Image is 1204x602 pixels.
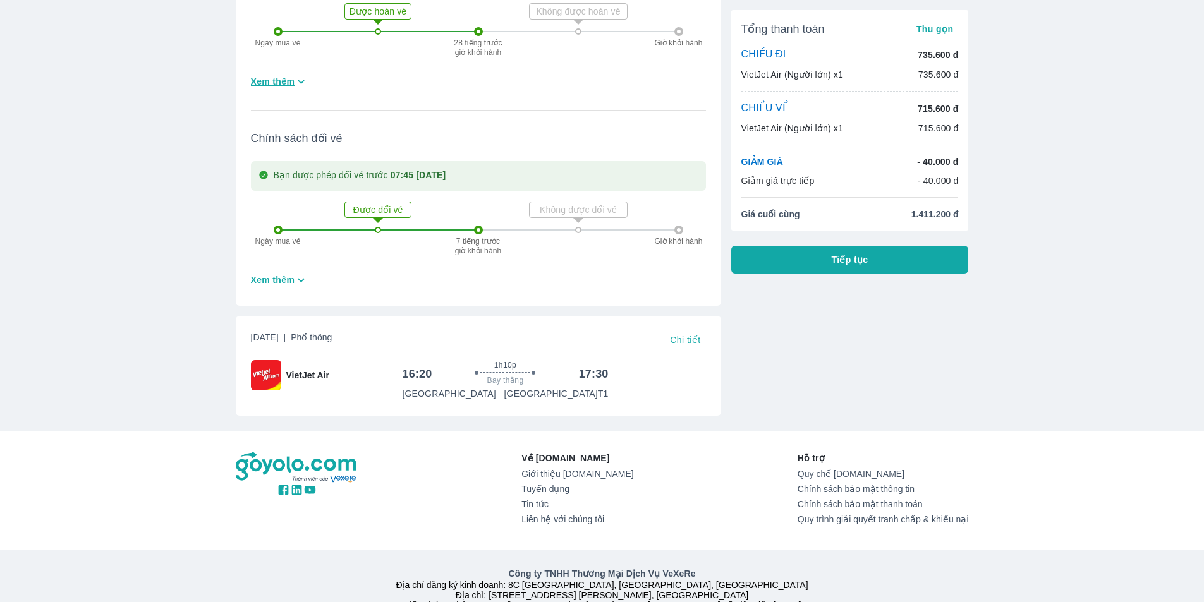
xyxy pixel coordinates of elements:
span: 1h10p [494,360,516,370]
p: CHIỀU VỀ [741,102,789,116]
p: Công ty TNHH Thương Mại Dịch Vụ VeXeRe [238,567,966,580]
p: VietJet Air (Người lớn) x1 [741,122,843,135]
p: Ngày mua vé [250,39,307,47]
p: Giờ khởi hành [650,237,707,246]
a: Liên hệ với chúng tôi [521,514,633,524]
span: Xem thêm [251,274,295,286]
p: Được hoàn vé [346,5,410,18]
p: - 40.000 đ [917,155,958,168]
span: Xem thêm [251,75,295,88]
p: Bạn được phép đổi vé trước [274,169,446,183]
p: 735.600 đ [918,49,958,61]
p: CHIỀU ĐI [741,48,786,62]
p: Được đổi vé [346,203,410,216]
span: Chi tiết [670,335,700,345]
p: VietJet Air (Người lớn) x1 [741,68,843,81]
a: Chính sách bảo mật thanh toán [798,499,969,509]
a: Chính sách bảo mật thông tin [798,484,969,494]
a: Tin tức [521,499,633,509]
p: 7 tiếng trước giờ khởi hành [453,237,504,255]
span: 1.411.200 đ [911,208,959,220]
span: Chính sách đổi vé [251,131,706,146]
p: - 40.000 đ [918,174,959,187]
span: | [284,332,286,342]
button: Xem thêm [246,270,313,291]
span: Tổng thanh toán [741,21,825,37]
span: VietJet Air [286,369,329,382]
h6: 16:20 [402,366,432,382]
button: Chi tiết [665,331,705,349]
a: Tuyển dụng [521,484,633,494]
p: 735.600 đ [918,68,959,81]
p: Ngày mua vé [250,237,307,246]
span: Tiếp tục [832,253,868,266]
p: GIẢM GIÁ [741,155,783,168]
span: Bay thẳng [487,375,524,385]
p: 715.600 đ [918,122,959,135]
p: 715.600 đ [918,102,958,115]
p: Hỗ trợ [798,452,969,464]
span: Giá cuối cùng [741,208,800,220]
p: Giảm giá trực tiếp [741,174,815,187]
p: 28 tiếng trước giờ khởi hành [453,39,504,56]
a: Quy chế [DOMAIN_NAME] [798,469,969,479]
p: [GEOGRAPHIC_DATA] [402,387,496,400]
p: Giờ khởi hành [650,39,707,47]
p: [GEOGRAPHIC_DATA] T1 [504,387,609,400]
h6: 17:30 [579,366,609,382]
strong: 07:45 [DATE] [391,170,446,180]
p: Không được đổi vé [531,203,626,216]
a: Giới thiệu [DOMAIN_NAME] [521,469,633,479]
button: Thu gọn [911,20,959,38]
span: Thu gọn [916,24,954,34]
button: Tiếp tục [731,246,969,274]
img: logo [236,452,358,483]
p: Về [DOMAIN_NAME] [521,452,633,464]
span: Phổ thông [291,332,332,342]
p: Không được hoàn vé [531,5,626,18]
button: Xem thêm [246,71,313,92]
a: Quy trình giải quyết tranh chấp & khiếu nại [798,514,969,524]
span: [DATE] [251,331,332,349]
